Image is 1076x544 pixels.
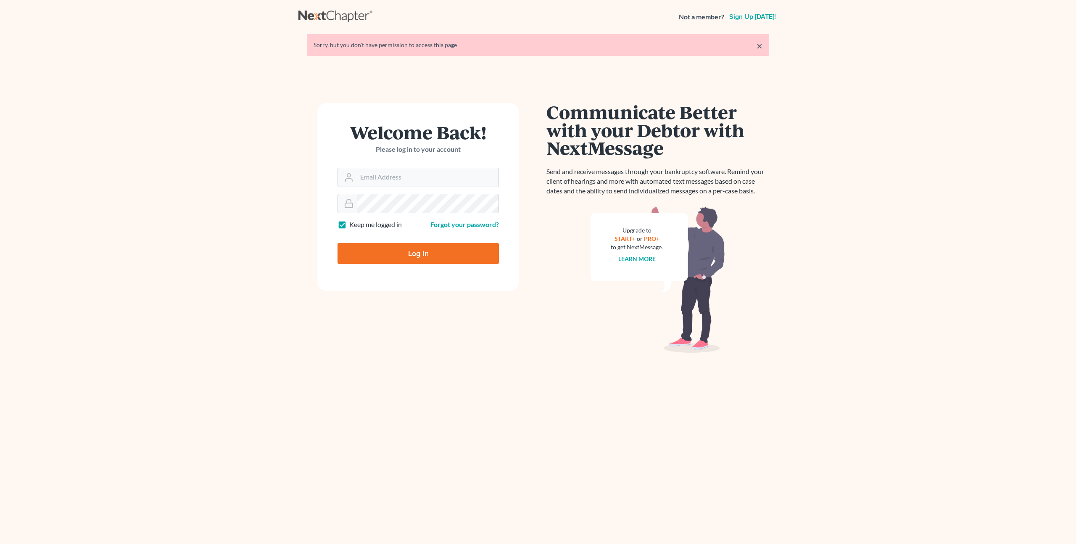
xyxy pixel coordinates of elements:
h1: Welcome Back! [338,123,499,141]
div: Upgrade to [611,226,663,235]
input: Log In [338,243,499,264]
strong: Not a member? [679,12,724,22]
a: PRO+ [644,235,659,242]
h1: Communicate Better with your Debtor with NextMessage [546,103,769,157]
a: START+ [614,235,636,242]
div: Sorry, but you don't have permission to access this page [314,41,762,49]
p: Send and receive messages through your bankruptcy software. Remind your client of hearings and mo... [546,167,769,196]
span: or [637,235,643,242]
p: Please log in to your account [338,145,499,154]
img: nextmessage_bg-59042aed3d76b12b5cd301f8e5b87938c9018125f34e5fa2b7a6b67550977c72.svg [591,206,725,353]
label: Keep me logged in [349,220,402,230]
a: Learn more [618,255,656,262]
div: to get NextMessage. [611,243,663,251]
a: Forgot your password? [430,220,499,228]
a: × [757,41,762,51]
input: Email Address [357,168,498,187]
a: Sign up [DATE]! [728,13,778,20]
